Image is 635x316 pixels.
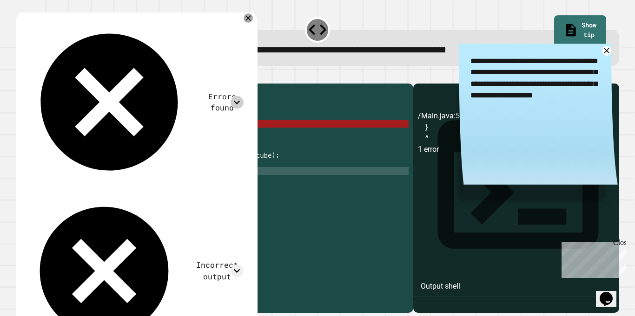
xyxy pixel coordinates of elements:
[596,279,626,307] iframe: chat widget
[191,259,244,282] div: Incorrect output
[418,110,615,313] div: /Main.java:5: error: missing return statement } ^ 1 error
[554,15,606,46] a: Show tip
[4,4,64,59] div: Chat with us now!Close
[558,239,626,278] iframe: chat widget
[201,91,243,114] div: Errors found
